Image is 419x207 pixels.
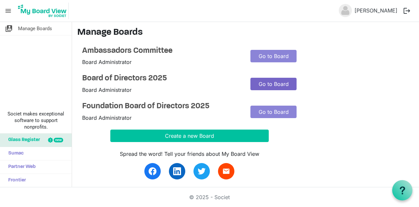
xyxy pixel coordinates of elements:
span: Board Administrator [82,114,132,121]
span: Board Administrator [82,59,132,65]
span: Manage Boards [18,22,52,35]
span: Sumac [5,147,24,160]
a: Board of Directors 2025 [82,74,241,83]
img: facebook.svg [149,167,156,175]
span: Partner Web [5,160,36,174]
a: © 2025 - Societ [189,194,230,200]
span: switch_account [5,22,13,35]
div: Spread the word! Tell your friends about My Board View [110,150,269,158]
a: Go to Board [250,106,297,118]
div: new [54,138,63,142]
img: linkedin.svg [173,167,181,175]
a: My Board View Logo [16,3,71,19]
span: Board Administrator [82,87,132,93]
a: Foundation Board of Directors 2025 [82,102,241,111]
span: email [222,167,230,175]
img: My Board View Logo [16,3,69,19]
img: twitter.svg [198,167,206,175]
a: [PERSON_NAME] [352,4,400,17]
span: menu [2,5,14,17]
button: logout [400,4,414,18]
span: Glass Register [5,134,40,147]
span: Frontier [5,174,26,187]
button: Create a new Board [110,130,269,142]
a: Go to Board [250,78,297,90]
span: Societ makes exceptional software to support nonprofits. [3,111,69,130]
a: email [218,163,234,179]
img: no-profile-picture.svg [339,4,352,17]
a: Go to Board [250,50,297,62]
a: Ambassadors Committee [82,46,241,56]
h3: Manage Boards [77,27,414,38]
